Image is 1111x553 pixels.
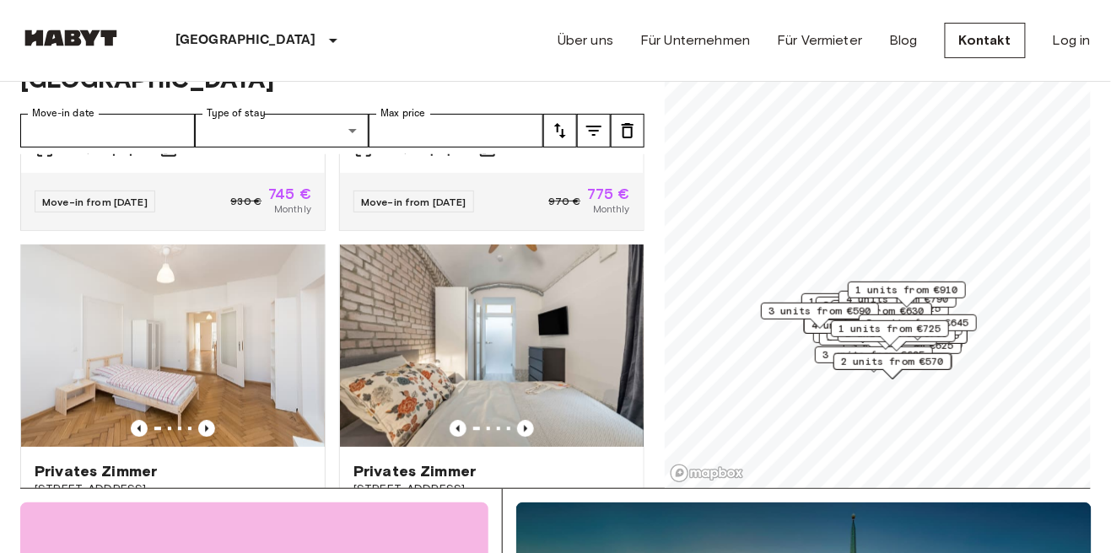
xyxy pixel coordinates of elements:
[21,245,325,448] img: Marketing picture of unit DE-02-038-03M
[353,461,476,481] span: Privates Zimmer
[846,292,949,307] span: 4 units from €790
[761,303,879,329] div: Map marker
[945,23,1026,58] a: Kontakt
[822,303,925,319] span: 3 units from €630
[889,30,918,51] a: Blog
[841,354,944,369] span: 2 units from €570
[815,346,933,373] div: Map marker
[848,282,966,308] div: Map marker
[230,194,262,209] span: 930 €
[833,353,952,379] div: Map marker
[839,291,957,317] div: Map marker
[822,347,925,362] span: 3 units from €605
[42,196,148,208] span: Move-in from [DATE]
[548,194,580,209] span: 970 €
[517,421,534,438] button: Previous image
[804,317,922,343] div: Map marker
[831,320,949,346] div: Map marker
[35,481,311,498] span: [STREET_ADDRESS]
[855,282,958,298] span: 1 units from €910
[777,30,862,51] a: Für Vermieter
[450,421,467,438] button: Previous image
[380,106,426,121] label: Max price
[859,314,977,341] div: Map marker
[823,298,926,313] span: 2 units from €810
[131,421,148,438] button: Previous image
[20,114,195,148] input: Choose date
[32,106,94,121] label: Move-in date
[340,245,644,448] img: Marketing picture of unit DE-02-004-006-01HF
[558,30,613,51] a: Über uns
[769,303,871,319] span: 3 units from €590
[593,201,630,217] span: Monthly
[353,481,630,498] span: [STREET_ADDRESS]
[640,30,750,51] a: Für Unternehmen
[670,464,744,483] a: Mapbox logo
[175,30,316,51] p: [GEOGRAPHIC_DATA]
[1053,30,1091,51] a: Log in
[839,321,941,336] span: 1 units from €725
[35,461,157,481] span: Privates Zimmer
[831,300,949,326] div: Map marker
[361,196,467,208] span: Move-in from [DATE]
[20,30,121,46] img: Habyt
[801,293,920,319] div: Map marker
[809,294,912,309] span: 1 units from €690
[274,201,311,217] span: Monthly
[543,114,577,148] button: tune
[207,106,266,121] label: Type of stay
[198,421,215,438] button: Previous image
[587,186,630,201] span: 775 €
[268,186,311,201] span: 745 €
[816,297,934,323] div: Map marker
[866,315,969,330] span: 2 units from €645
[577,114,611,148] button: tune
[611,114,644,148] button: tune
